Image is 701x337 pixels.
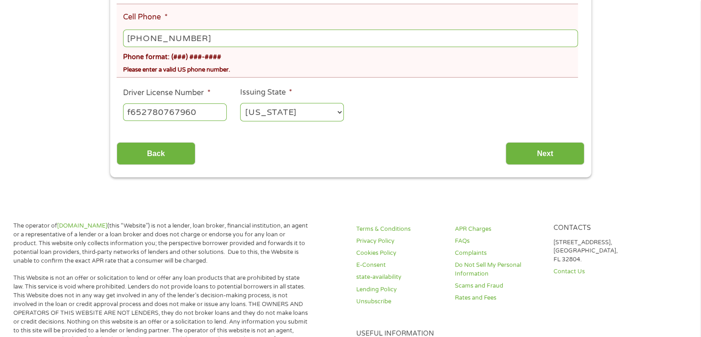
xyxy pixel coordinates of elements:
input: Back [117,142,195,165]
a: Contact Us [553,267,641,276]
p: The operator of (this “Website”) is not a lender, loan broker, financial institution, an agent or... [13,222,309,265]
a: Do Not Sell My Personal Information [455,261,542,278]
a: Complaints [455,249,542,258]
a: Lending Policy [356,285,444,294]
p: [STREET_ADDRESS], [GEOGRAPHIC_DATA], FL 32804. [553,238,641,265]
a: Terms & Conditions [356,225,444,234]
a: APR Charges [455,225,542,234]
h4: Contacts [553,224,641,233]
a: state-availability [356,273,444,282]
label: Driver License Number [123,88,210,98]
label: Cell Phone [123,12,167,22]
div: Please enter a valid US phone number. [123,62,577,74]
input: Next [506,142,584,165]
a: Privacy Policy [356,237,444,246]
a: [DOMAIN_NAME] [57,222,107,229]
a: Rates and Fees [455,294,542,302]
div: Phone format: (###) ###-#### [123,49,577,62]
a: Unsubscribe [356,297,444,306]
label: Issuing State [240,88,292,97]
a: Scams and Fraud [455,282,542,290]
a: Cookies Policy [356,249,444,258]
a: E-Consent [356,261,444,270]
input: (541) 754-3010 [123,30,577,47]
a: FAQs [455,237,542,246]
